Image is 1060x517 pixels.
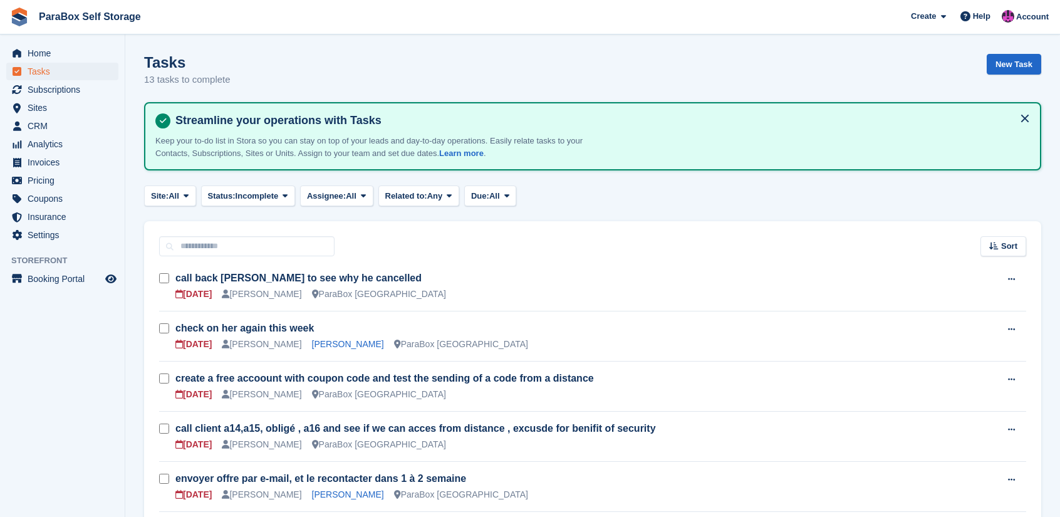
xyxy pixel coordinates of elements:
[222,388,301,401] div: [PERSON_NAME]
[208,190,236,202] span: Status:
[10,8,29,26] img: stora-icon-8386f47178a22dfd0bd8f6a31ec36ba5ce8667c1dd55bd0f319d3a0aa187defe.svg
[6,270,118,288] a: menu
[175,288,212,301] div: [DATE]
[6,172,118,189] a: menu
[28,99,103,117] span: Sites
[312,489,384,499] a: [PERSON_NAME]
[1002,10,1014,23] img: Paul Wolfson
[312,339,384,349] a: [PERSON_NAME]
[1001,240,1017,253] span: Sort
[144,54,231,71] h1: Tasks
[201,185,295,206] button: Status: Incomplete
[175,488,212,501] div: [DATE]
[144,73,231,87] p: 13 tasks to complete
[911,10,936,23] span: Create
[6,190,118,207] a: menu
[28,135,103,153] span: Analytics
[312,438,446,451] div: ParaBox [GEOGRAPHIC_DATA]
[28,44,103,62] span: Home
[175,323,314,333] a: check on her again this week
[175,388,212,401] div: [DATE]
[6,226,118,244] a: menu
[464,185,516,206] button: Due: All
[394,338,528,351] div: ParaBox [GEOGRAPHIC_DATA]
[6,44,118,62] a: menu
[169,190,179,202] span: All
[394,488,528,501] div: ParaBox [GEOGRAPHIC_DATA]
[175,373,594,384] a: create a free accoount with coupon code and test the sending of a code from a distance
[385,190,427,202] span: Related to:
[175,423,656,434] a: call client a14,a15, obligé , a16 and see if we can acces from distance , excusde for benifit of ...
[6,63,118,80] a: menu
[987,54,1041,75] a: New Task
[28,81,103,98] span: Subscriptions
[28,172,103,189] span: Pricing
[222,288,301,301] div: [PERSON_NAME]
[28,154,103,171] span: Invoices
[28,226,103,244] span: Settings
[28,63,103,80] span: Tasks
[236,190,279,202] span: Incomplete
[6,81,118,98] a: menu
[144,185,196,206] button: Site: All
[378,185,459,206] button: Related to: Any
[307,190,346,202] span: Assignee:
[175,273,422,283] a: call back [PERSON_NAME] to see why he cancelled
[6,99,118,117] a: menu
[28,190,103,207] span: Coupons
[28,208,103,226] span: Insurance
[170,113,1030,128] h4: Streamline your operations with Tasks
[222,338,301,351] div: [PERSON_NAME]
[103,271,118,286] a: Preview store
[28,270,103,288] span: Booking Portal
[973,10,990,23] span: Help
[175,438,212,451] div: [DATE]
[300,185,373,206] button: Assignee: All
[312,288,446,301] div: ParaBox [GEOGRAPHIC_DATA]
[34,6,146,27] a: ParaBox Self Storage
[427,190,443,202] span: Any
[346,190,356,202] span: All
[175,338,212,351] div: [DATE]
[6,208,118,226] a: menu
[312,388,446,401] div: ParaBox [GEOGRAPHIC_DATA]
[222,488,301,501] div: [PERSON_NAME]
[489,190,500,202] span: All
[28,117,103,135] span: CRM
[1016,11,1049,23] span: Account
[11,254,125,267] span: Storefront
[151,190,169,202] span: Site:
[175,473,466,484] a: envoyer offre par e-mail, et le recontacter dans 1 à 2 semaine
[6,154,118,171] a: menu
[222,438,301,451] div: [PERSON_NAME]
[155,135,594,159] p: Keep your to-do list in Stora so you can stay on top of your leads and day-to-day operations. Eas...
[439,149,484,158] a: Learn more
[471,190,489,202] span: Due:
[6,135,118,153] a: menu
[6,117,118,135] a: menu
